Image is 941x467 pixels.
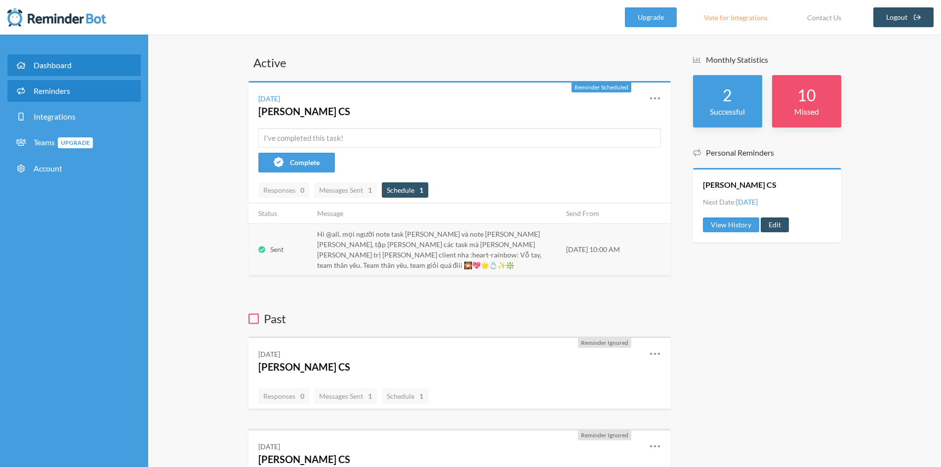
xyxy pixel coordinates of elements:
[311,203,560,224] th: Message
[258,93,280,104] div: [DATE]
[581,339,628,346] span: Reminder Ignored
[34,137,93,147] span: Teams
[873,7,934,27] a: Logout
[625,7,677,27] a: Upgrade
[58,137,93,148] span: Upgrade
[258,105,350,117] a: [PERSON_NAME] CS
[7,131,141,154] a: TeamsUpgrade
[258,153,335,172] button: Complete
[319,392,372,400] span: Messages Sent
[387,186,423,194] span: Schedule
[574,84,628,91] span: Reminder Scheduled
[314,388,377,404] a: Messages Sent1
[7,158,141,179] a: Account
[736,198,758,206] span: [DATE]
[560,223,671,275] td: [DATE] 10:00 AM
[703,106,752,118] p: Successful
[258,128,661,148] input: I've completed this task!
[387,392,423,400] span: Schedule
[258,453,350,465] a: [PERSON_NAME] CS
[560,203,671,224] th: Send From
[263,392,304,400] span: Responses
[703,217,759,232] a: View History
[314,182,377,198] a: Messages Sent1
[7,54,141,76] a: Dashboard
[34,86,70,95] span: Reminders
[723,85,732,105] strong: 2
[581,431,628,439] span: Reminder Ignored
[693,54,841,65] h5: Monthly Statistics
[258,388,309,404] a: Responses0
[290,158,320,167] span: Complete
[382,182,428,198] a: Schedule1
[761,217,789,232] a: Edit
[782,106,831,118] p: Missed
[258,349,280,359] div: [DATE]
[7,80,141,102] a: Reminders
[797,85,816,105] strong: 10
[248,223,311,275] td: Sent
[248,203,311,224] th: Status
[34,60,72,70] span: Dashboard
[693,147,841,158] h5: Personal Reminders
[692,7,780,27] a: Vote for Integrations
[248,54,671,71] h3: Active
[382,388,428,404] a: Schedule1
[319,186,372,194] span: Messages Sent
[795,7,854,27] a: Contact Us
[258,441,280,452] div: [DATE]
[368,185,372,195] strong: 1
[419,391,423,401] strong: 1
[703,179,777,190] a: [PERSON_NAME] CS
[34,164,62,173] span: Account
[300,391,304,401] strong: 0
[258,361,350,373] a: [PERSON_NAME] CS
[300,185,304,195] strong: 0
[703,197,758,207] li: Next Date:
[34,112,76,121] span: Integrations
[419,185,423,195] strong: 1
[7,106,141,127] a: Integrations
[248,310,671,327] h3: Past
[311,223,560,275] td: Hi @all, mọi người note task [PERSON_NAME] và note [PERSON_NAME] [PERSON_NAME], tập [PERSON_NAME]...
[368,391,372,401] strong: 1
[263,186,304,194] span: Responses
[7,7,106,27] img: Reminder Bot
[258,182,309,198] a: Responses0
